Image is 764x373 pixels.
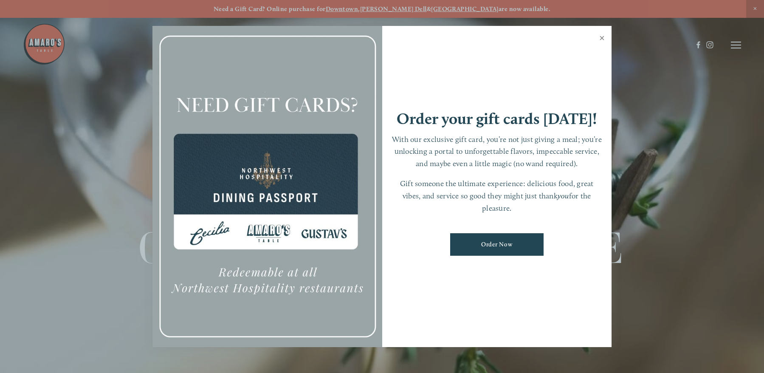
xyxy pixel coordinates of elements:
h1: Order your gift cards [DATE]! [397,111,597,127]
a: Order Now [450,233,544,256]
p: Gift someone the ultimate experience: delicious food, great vibes, and service so good they might... [391,178,603,214]
p: With our exclusive gift card, you’re not just giving a meal; you’re unlocking a portal to unforge... [391,133,603,170]
em: you [558,191,569,200]
a: Close [594,27,610,51]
